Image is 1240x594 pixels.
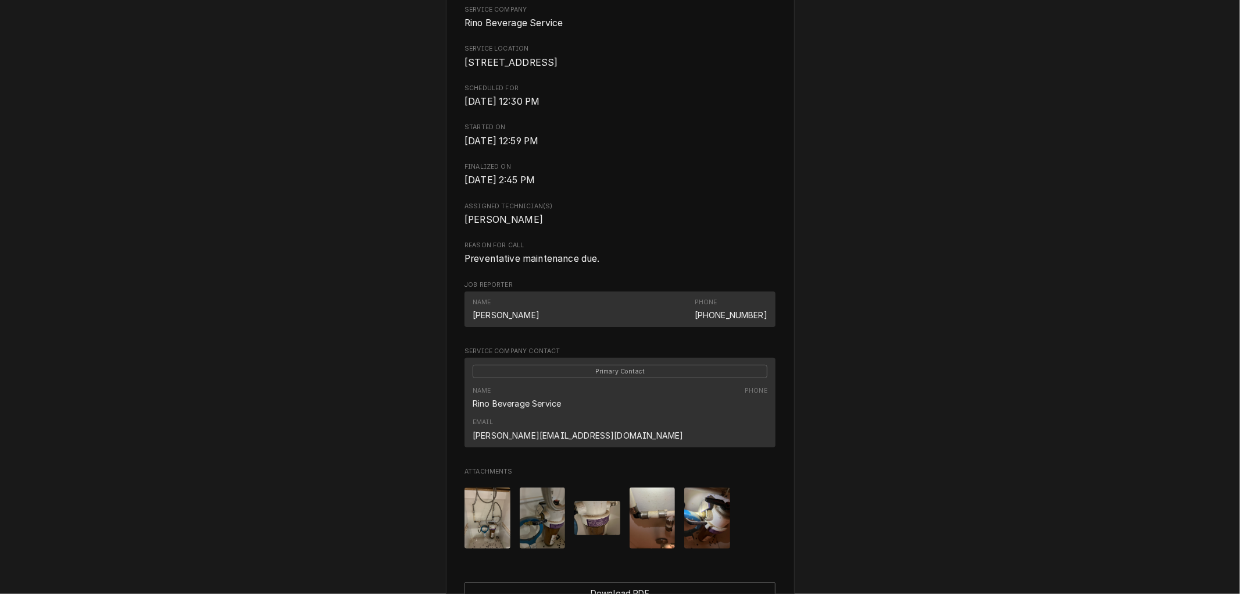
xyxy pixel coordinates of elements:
[464,175,535,186] span: [DATE] 2:45 PM
[464,241,776,250] span: Reason For Call
[745,386,767,410] div: Phone
[464,5,776,15] span: Service Company
[464,123,776,148] div: Started On
[473,298,491,307] div: Name
[695,310,767,320] a: [PHONE_NUMBER]
[464,136,538,147] span: [DATE] 12:59 PM
[473,386,491,396] div: Name
[695,298,717,307] div: Phone
[464,44,776,54] span: Service Location
[473,397,561,410] div: Rino Beverage Service
[464,241,776,266] div: Reason For Call
[473,386,561,410] div: Name
[464,280,776,290] span: Job Reporter
[464,96,539,107] span: [DATE] 12:30 PM
[520,488,566,549] img: VzWoOFxJTq6W3387dC5Q
[684,488,730,549] img: zEVcIj1LTUNEBZVsq4Ke
[464,134,776,148] span: Started On
[630,488,676,549] img: ul9gzRqzTI6YCyatw1Rb
[464,84,776,109] div: Scheduled For
[473,418,493,427] div: Email
[464,467,776,558] div: Attachments
[464,57,558,68] span: [STREET_ADDRESS]
[464,173,776,187] span: Finalized On
[464,202,776,227] div: Assigned Technician(s)
[464,358,776,453] div: Service Company Contact List
[464,17,563,29] span: Rino Beverage Service
[464,347,776,356] span: Service Company Contact
[464,5,776,30] div: Service Company
[464,478,776,558] span: Attachments
[464,347,776,453] div: Service Company Contact
[464,95,776,109] span: Scheduled For
[464,162,776,172] span: Finalized On
[464,291,776,332] div: Job Reporter List
[473,365,767,378] span: Primary Contact
[464,488,510,549] img: yGLVVv4Td2iibhIAYhNA
[464,358,776,447] div: Contact
[464,252,776,266] span: Reason For Call
[464,123,776,132] span: Started On
[473,418,684,441] div: Email
[464,44,776,69] div: Service Location
[473,309,539,321] div: [PERSON_NAME]
[695,298,767,321] div: Phone
[473,431,684,440] a: [PERSON_NAME][EMAIL_ADDRESS][DOMAIN_NAME]
[473,298,539,321] div: Name
[745,386,767,396] div: Phone
[464,213,776,227] span: Assigned Technician(s)
[464,84,776,93] span: Scheduled For
[464,291,776,327] div: Contact
[464,253,600,264] span: Preventative maintenance due.
[464,56,776,70] span: Service Location
[464,202,776,211] span: Assigned Technician(s)
[574,501,620,535] img: 9sPwilzYRVyxUijoCUdQ
[464,280,776,333] div: Job Reporter
[464,467,776,476] span: Attachments
[464,16,776,30] span: Service Company
[473,364,767,378] div: Primary
[464,214,543,225] span: [PERSON_NAME]
[464,162,776,187] div: Finalized On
